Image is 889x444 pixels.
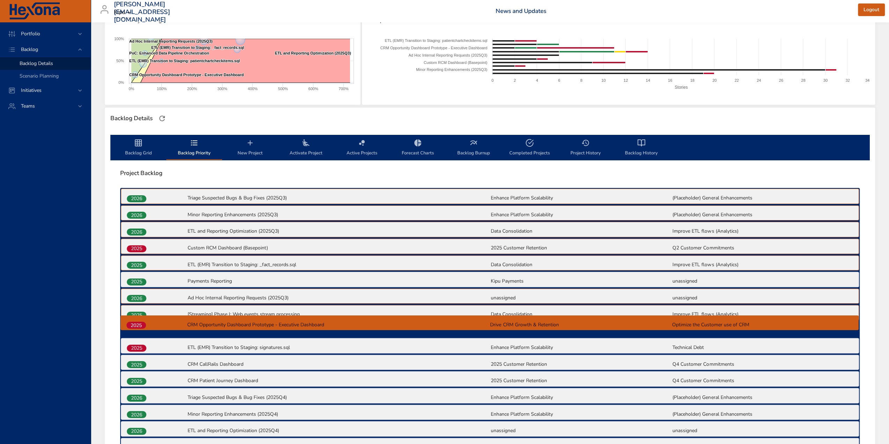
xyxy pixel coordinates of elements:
[170,139,218,157] span: Backlog Priority
[308,87,318,91] text: 600%
[129,87,134,91] text: 0%
[188,245,489,252] p: Custom RCM Dashboard (Basepoint)
[675,85,688,90] text: Stories
[672,294,853,301] p: unassigned
[15,87,47,94] span: Initiatives
[15,30,46,37] span: Portfolio
[15,46,44,53] span: Backlog
[114,1,170,23] h3: [PERSON_NAME][EMAIL_ADDRESS][DOMAIN_NAME]
[846,78,850,82] text: 32
[490,261,671,268] p: Data Consolidation
[114,37,124,41] text: 100%
[864,6,879,14] span: Logout
[562,139,609,157] span: Project History
[490,361,671,367] p: 2025 Customer Retention
[506,139,553,157] span: Completed Projects
[490,377,671,384] p: 2025 Customer Retention
[188,261,489,268] p: ETL (EMR) Transition to Staging: _fact_records.sql
[188,294,489,301] p: Ad Hoc Internal Reporting Requests (2025Q3)
[858,3,885,16] button: Logout
[187,87,197,91] text: 200%
[275,51,351,55] text: ETL and Reporting Optimization (2025Q3)
[110,135,869,160] div: backlog-tab
[490,195,671,202] p: Enhance Platform Scalability
[424,60,487,65] text: Custom RCM Dashboard (Basepoint)
[129,59,240,63] text: ETL (EMR) Transition to Staging: patientchartcheckitems.sql
[672,427,853,434] p: unassigned
[338,87,348,91] text: 700%
[646,78,650,82] text: 14
[20,60,53,67] span: Backlog Details
[672,377,853,384] p: Q4 Customer Commitments
[157,87,167,91] text: 100%
[672,311,853,318] p: Improve ETL flows (Analytics)
[188,228,489,235] p: ETL and Reporting Optimization (2025Q3)
[757,78,761,82] text: 24
[114,7,133,18] div: Kipu
[118,80,124,85] text: 0%
[672,410,853,417] p: (Placeholder) General Enhancements
[188,394,489,401] p: Triage Suspected Bugs & Bug Fixes (2025Q4)
[450,139,497,157] span: Backlog Burnup
[672,344,853,351] p: Technical Debt
[490,245,671,252] p: 2025 Customer Retention
[490,278,671,285] p: Kipu Payments
[672,261,853,268] p: Improve ETL flows (Analytics)
[865,78,869,82] text: 34
[157,113,167,124] button: Refresh Page
[801,78,806,82] text: 28
[129,51,209,55] text: PoC: Enhanced Data Pipeline Orchestration
[116,59,124,63] text: 50%
[226,139,274,157] span: New Project
[496,7,546,15] a: News and Updates
[823,78,828,82] text: 30
[672,245,853,252] p: Q2 Customer Commitments
[188,410,489,417] p: Minor Reporting Enhancements (2025Q4)
[394,139,442,157] span: Forecast Charts
[672,195,853,202] p: (Placeholder) General Enhancements
[409,53,488,57] text: Ad Hoc Internal Reporting Requests (2025Q3)
[217,87,227,91] text: 300%
[536,78,538,82] text: 4
[618,139,665,157] span: Backlog History
[108,113,155,124] div: Backlog Details
[188,361,489,367] p: CRM CallRails Dashboard
[188,377,489,384] p: CRM Patient Journey Dashboard
[20,73,59,79] span: Scenario Planning
[712,78,716,82] text: 20
[672,361,853,367] p: Q4 Customer Commitments
[129,39,213,43] text: Ad Hoc Internal Reporting Requests (2025Q3)
[385,38,488,43] text: ETL (EMR) Transition to Staging: patientchartcheckitems.sql
[779,78,783,82] text: 26
[151,45,244,50] text: ETL (EMR) Transition to Staging: _fact_records.sql
[110,17,355,24] span: Active Project Progress
[672,394,853,401] p: (Placeholder) General Enhancements
[490,311,671,318] p: Data Consolidation
[602,78,606,82] text: 10
[188,195,489,202] p: Triage Suspected Bugs & Bug Fixes (2025Q3)
[490,211,671,218] p: Enhance Platform Scalability
[188,278,489,285] p: Payments Reporting
[8,2,61,20] img: Hexona
[672,228,853,235] p: Improve ETL flows (Analytics)
[491,78,494,82] text: 0
[690,78,694,82] text: 18
[278,87,288,91] text: 500%
[735,78,739,82] text: 22
[558,78,560,82] text: 6
[580,78,582,82] text: 8
[416,67,487,72] text: Minor Reporting Enhancements (2025Q3)
[129,73,244,77] text: CRM Opportunity Dashboard Prototype - Executive Dashboard
[490,294,671,301] p: unassigned
[188,344,489,351] p: ETL (EMR) Transition to Staging: signatures.sql
[672,278,853,285] p: unassigned
[282,139,330,157] span: Activate Project
[490,427,671,434] p: unassigned
[490,410,671,417] p: Enhance Platform Scalability
[188,311,489,318] p: [Streaming] Phase I: Web events stream processing
[15,103,41,109] span: Teams
[188,211,489,218] p: Minor Reporting Enhancements (2025Q3)
[188,427,489,434] p: ETL and Reporting Optimization (2025Q4)
[514,78,516,82] text: 2
[248,87,257,91] text: 400%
